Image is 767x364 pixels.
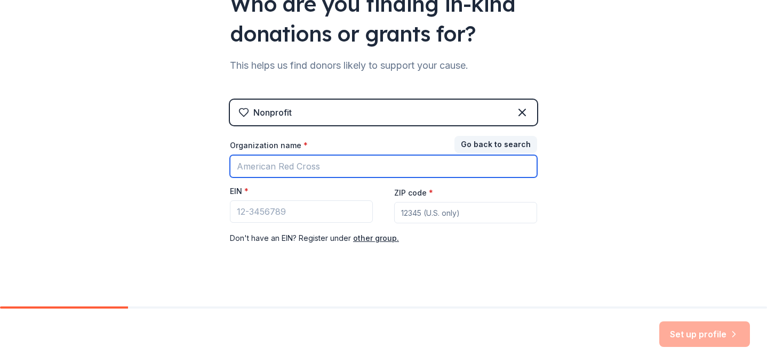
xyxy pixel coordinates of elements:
[253,106,292,119] div: Nonprofit
[230,200,373,223] input: 12-3456789
[230,232,537,245] div: Don ' t have an EIN? Register under
[230,57,537,74] div: This helps us find donors likely to support your cause.
[394,202,537,223] input: 12345 (U.S. only)
[454,136,537,153] button: Go back to search
[353,232,399,245] button: other group.
[230,140,308,151] label: Organization name
[394,188,433,198] label: ZIP code
[230,155,537,177] input: American Red Cross
[230,186,249,197] label: EIN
